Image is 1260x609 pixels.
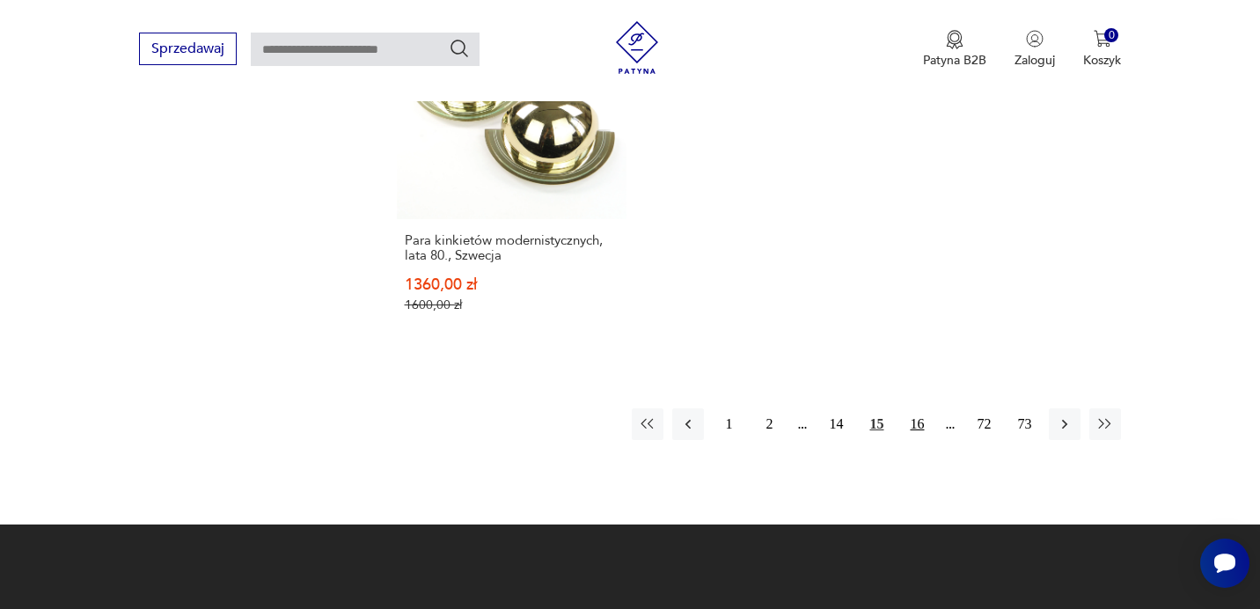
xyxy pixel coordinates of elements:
[1083,52,1121,69] p: Koszyk
[923,30,986,69] a: Ikona medaluPatyna B2B
[139,44,237,56] a: Sprzedawaj
[1094,30,1111,48] img: Ikona koszyka
[405,277,619,292] p: 1360,00 zł
[968,408,1000,440] button: 72
[139,33,237,65] button: Sprzedawaj
[946,30,963,49] img: Ikona medalu
[713,408,744,440] button: 1
[405,297,619,312] p: 1600,00 zł
[753,408,785,440] button: 2
[1026,30,1044,48] img: Ikonka użytkownika
[1104,28,1119,43] div: 0
[1008,408,1040,440] button: 73
[820,408,852,440] button: 14
[449,38,470,59] button: Szukaj
[1083,30,1121,69] button: 0Koszyk
[861,408,892,440] button: 15
[923,30,986,69] button: Patyna B2B
[901,408,933,440] button: 16
[923,52,986,69] p: Patyna B2B
[405,233,619,263] h3: Para kinkietów modernistycznych, lata 80., Szwecja
[1200,539,1249,588] iframe: Smartsupp widget button
[1015,30,1055,69] button: Zaloguj
[1015,52,1055,69] p: Zaloguj
[611,21,663,74] img: Patyna - sklep z meblami i dekoracjami vintage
